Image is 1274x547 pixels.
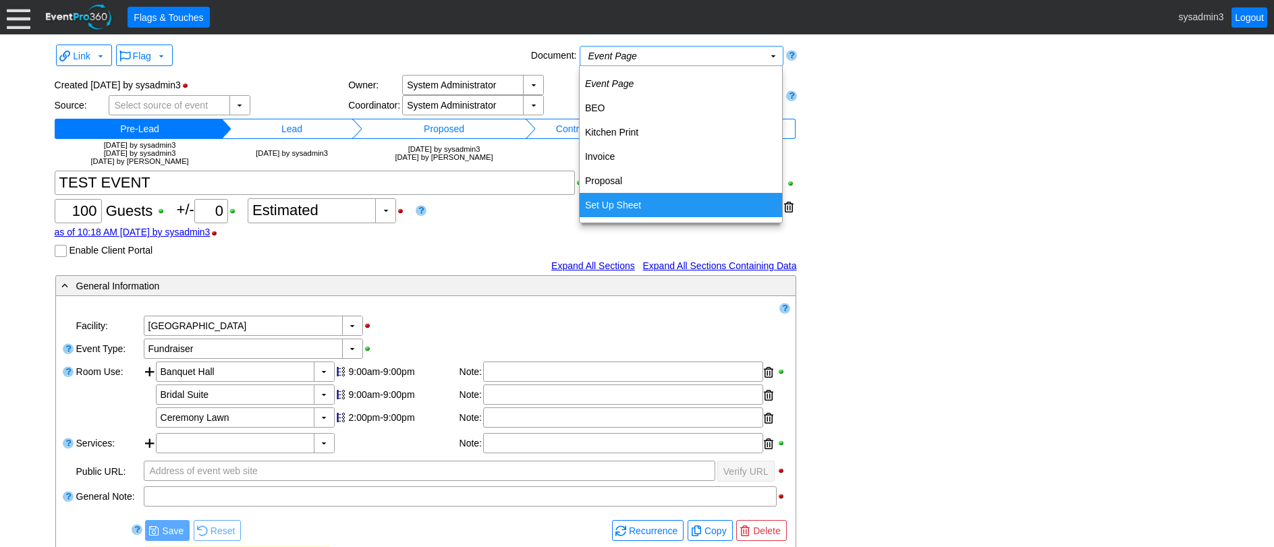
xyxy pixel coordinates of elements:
[131,10,206,24] span: Flags & Touches
[75,485,142,508] div: General Note:
[348,100,402,111] div: Coordinator:
[59,139,221,167] td: [DATE] by sysadmin3 [DATE] by sysadmin3 [DATE] by [PERSON_NAME]
[335,362,347,382] div: Show this item on timeline; click to toggle
[75,314,142,337] div: Facility:
[777,466,789,476] div: Hide Public URL when printing; click to show Public URL when printing.
[784,197,794,217] div: Remove this date
[144,362,156,430] div: Add room
[349,366,456,377] div: 9:00am-9:00pm
[750,524,783,538] span: Delete
[363,321,379,330] div: Hide Facility when printing; click to show Facility when printing.
[131,11,206,24] span: Flags & Touches
[615,523,680,538] span: Recurrence
[786,179,797,188] div: Show Event Date when printing; click to hide Event Date when printing.
[347,384,458,405] div: Edit start & end times
[148,523,186,538] span: Save
[231,139,353,167] td: [DATE] by sysadmin3
[59,278,738,293] div: General Information
[460,362,483,383] div: Note:
[362,119,525,139] td: Change status to Proposed
[362,139,525,167] td: [DATE] by sysadmin3 [DATE] by [PERSON_NAME]
[740,523,783,538] span: Delete
[228,206,244,216] div: Show Plus/Minus Count when printing; click to hide Plus/Minus Count when printing.
[764,434,773,454] div: Remove service
[75,460,142,485] div: Public URL:
[575,178,590,188] div: Show Event Title when printing; click to hide Event Title when printing.
[348,80,402,90] div: Owner:
[147,461,260,480] span: Address of event web site
[335,384,347,405] div: Show this item on timeline; click to toggle
[777,438,789,448] div: Show Services when printing; click to hide Services when printing.
[691,523,729,538] span: Copy
[585,78,634,89] i: Event Page
[347,362,458,382] div: Edit start & end times
[777,492,789,501] div: Hide Event Note when printing; click to show Event Note when printing.
[588,51,637,61] i: Event Page
[580,71,782,96] tr: <i>Event Page</i>
[69,245,153,256] label: Enable Client Portal
[1179,11,1224,22] span: sysadmin3
[210,229,225,238] div: Hide Guest Count Stamp when printing; click to show Guest Count Stamp when printing.
[181,81,196,90] div: Hide Status Bar when printing; click to show Status Bar when printing.
[460,384,483,406] div: Note:
[208,524,238,538] span: Reset
[55,75,349,95] div: Created [DATE] by sysadmin3
[721,464,771,478] span: Verify URL
[579,65,783,223] div: dijit_form_Select_1_menu
[580,193,782,217] td: Set Up Sheet
[626,524,680,538] span: Recurrence
[59,119,221,139] td: Change status to Pre-Lead
[764,385,773,405] div: Remove room
[335,407,347,428] div: Show this item on timeline; click to toggle
[75,360,142,432] div: Room Use:
[363,344,379,353] div: Show Event Type when printing; click to hide Event Type when printing.
[642,260,796,271] a: Expand All Sections Containing Data
[106,202,153,219] span: Guests
[119,48,167,63] span: Flag
[580,120,782,144] td: Kitchen Print
[721,465,771,478] span: Verify URL
[1231,7,1267,28] a: Logout
[55,100,109,111] div: Source:
[347,407,458,428] div: Edit start & end times
[73,51,90,61] span: Link
[460,433,483,455] div: Note:
[159,524,186,538] span: Save
[580,144,782,169] td: Invoice
[528,46,580,69] div: Document:
[460,407,483,429] div: Note:
[777,367,789,376] div: Show Room Use when printing; click to hide Room Use when printing.
[133,51,151,61] span: Flag
[144,433,156,456] div: Add service
[349,389,456,400] div: 9:00am-9:00pm
[349,412,456,423] div: 2:00pm-9:00pm
[231,119,353,139] td: Change status to Lead
[75,432,142,457] div: Services:
[75,337,142,360] div: Event Type:
[396,206,412,216] div: Hide Guest Count Status when printing; click to show Guest Count Status when printing.
[44,2,114,32] img: EventPro360
[177,201,248,218] span: +/-
[76,281,160,291] span: General Information
[764,408,773,428] div: Remove room
[551,260,635,271] a: Expand All Sections
[59,48,106,63] span: Link
[764,362,773,382] div: Remove room
[702,524,729,538] span: Copy
[536,119,634,139] td: Change status to Contract Sent
[157,206,172,216] div: Show Guest Count when printing; click to hide Guest Count when printing.
[580,96,782,120] td: BEO
[55,227,211,237] a: as of 10:18 AM [DATE] by sysadmin3
[7,5,30,29] div: Menu: Click or 'Crtl+M' to toggle menu open/close
[197,523,238,538] span: Reset
[112,96,211,115] span: Select source of event
[580,169,782,193] td: Proposal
